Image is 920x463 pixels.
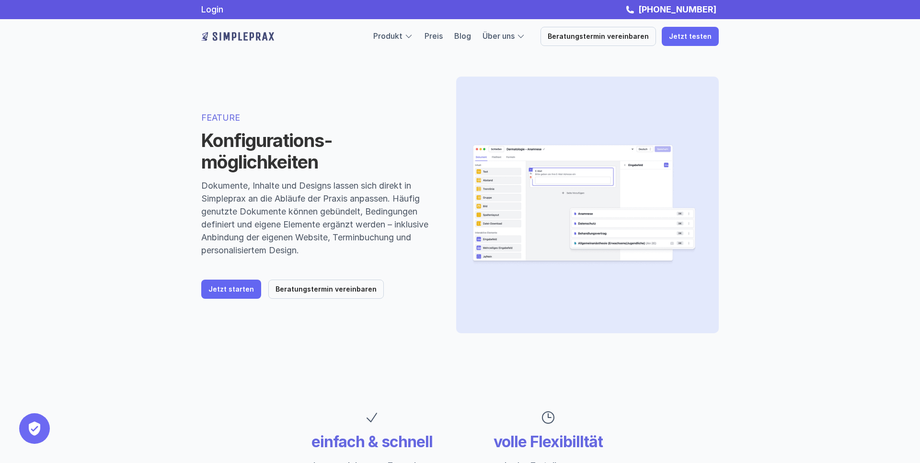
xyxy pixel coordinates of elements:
a: Produkt [373,31,402,41]
a: Preis [425,31,443,41]
p: Jetzt testen [669,33,712,41]
a: Beratungstermin vereinbaren [540,27,656,46]
p: Beratungstermin vereinbaren [276,285,377,294]
img: Beispielbild des Editors von Simpleprax und einigerDokumente im Vordergrund [471,92,697,318]
a: [PHONE_NUMBER] [636,4,719,14]
p: FEATURE [201,111,433,124]
p: volle Flexibilltät [485,433,611,451]
a: Login [201,4,223,14]
p: Jetzt starten [208,285,254,294]
a: Jetzt testen [662,27,719,46]
a: Jetzt starten [201,280,261,299]
a: Blog [454,31,471,41]
p: einfach & schnell [309,433,435,451]
a: Über uns [483,31,515,41]
strong: [PHONE_NUMBER] [638,4,716,14]
a: Beratungstermin vereinbaren [268,280,384,299]
p: Beratungstermin vereinbaren [548,33,649,41]
h1: Konfigurations-möglichkeiten [201,130,433,173]
p: Dokumente, Inhalte und Designs lassen sich direkt in Simpleprax an die Abläufe der Praxis anpasse... [201,179,433,257]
